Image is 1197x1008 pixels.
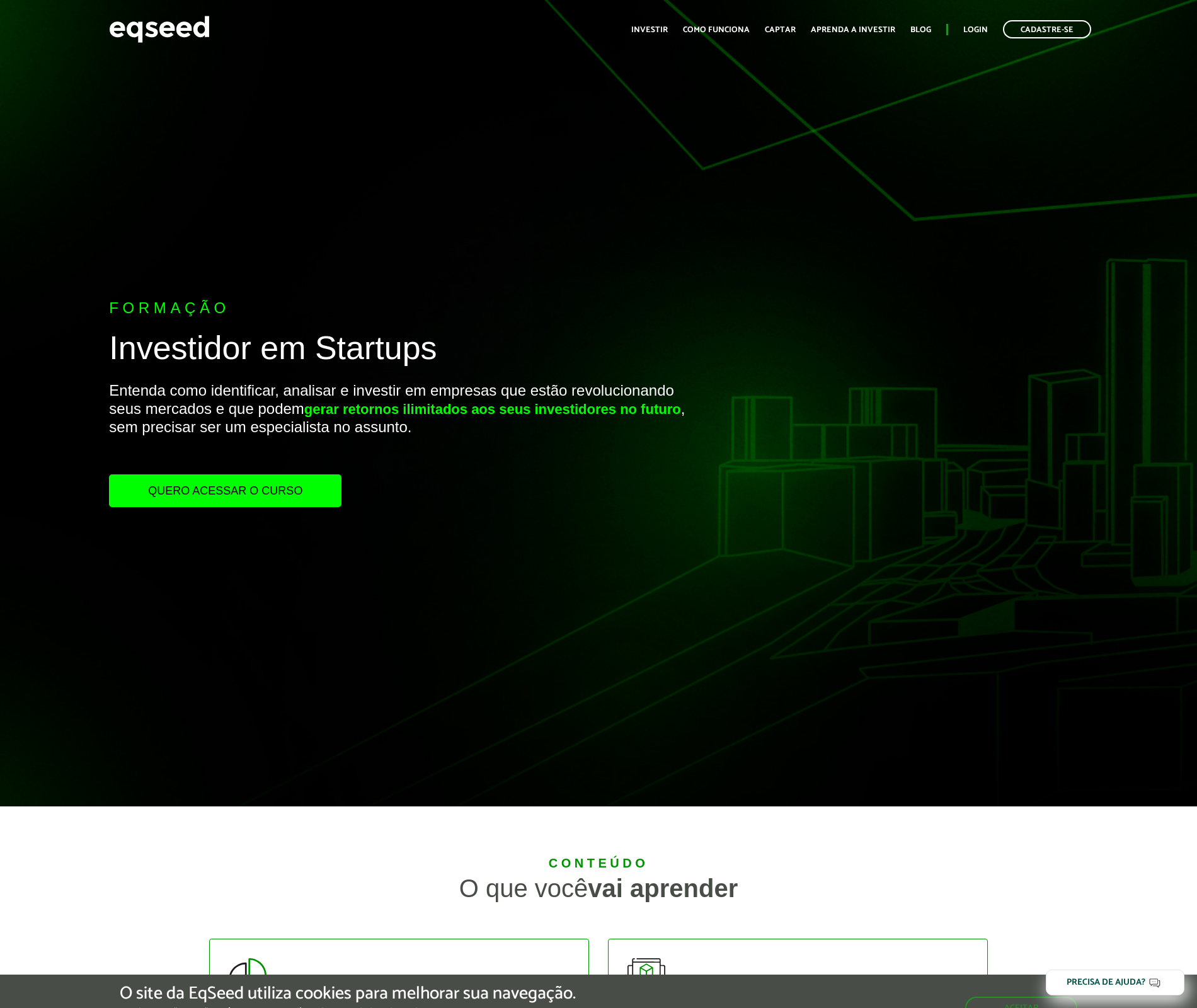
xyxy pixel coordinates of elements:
h5: O site da EqSeed utiliza cookies para melhorar sua navegação. [120,984,576,1004]
strong: gerar retornos ilimitados aos seus investidores no futuro [304,401,681,417]
a: Investir [631,26,668,34]
img: startups-promissoras.svg [627,958,665,996]
a: Captar [765,26,796,34]
strong: vai aprender [588,874,738,902]
a: Como funciona [683,26,750,34]
p: Entenda como identificar, analisar e investir em empresas que estão revolucionando seus mercados ... [109,382,689,474]
p: Formação [109,299,689,318]
img: poder-equity.svg [229,958,266,997]
a: Blog [910,26,931,34]
img: EqSeed [109,13,210,46]
div: O que você [209,876,988,901]
div: Conteúdo [209,857,988,869]
a: Cadastre-se [1003,20,1091,38]
h1: Investidor em Startups [109,330,689,372]
a: Aprenda a investir [811,26,895,34]
a: Login [963,26,988,34]
a: Quero acessar o curso [109,474,341,507]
